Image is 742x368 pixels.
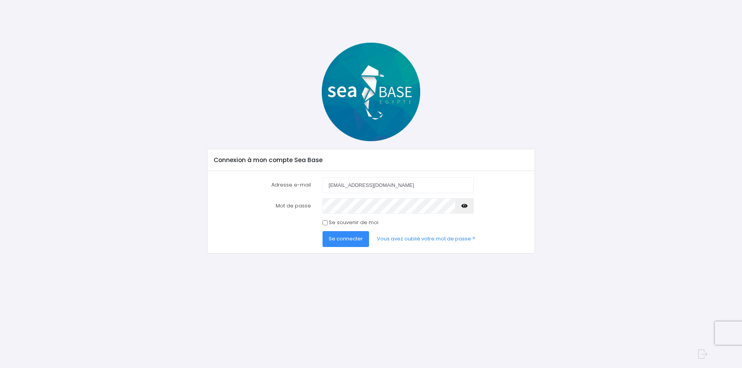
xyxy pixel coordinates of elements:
[329,235,363,242] span: Se connecter
[323,231,369,247] button: Se connecter
[207,149,534,171] div: Connexion à mon compte Sea Base
[208,198,317,214] label: Mot de passe
[371,231,481,247] a: Vous avez oublié votre mot de passe ?
[329,219,378,226] label: Se souvenir de moi
[208,177,317,193] label: Adresse e-mail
